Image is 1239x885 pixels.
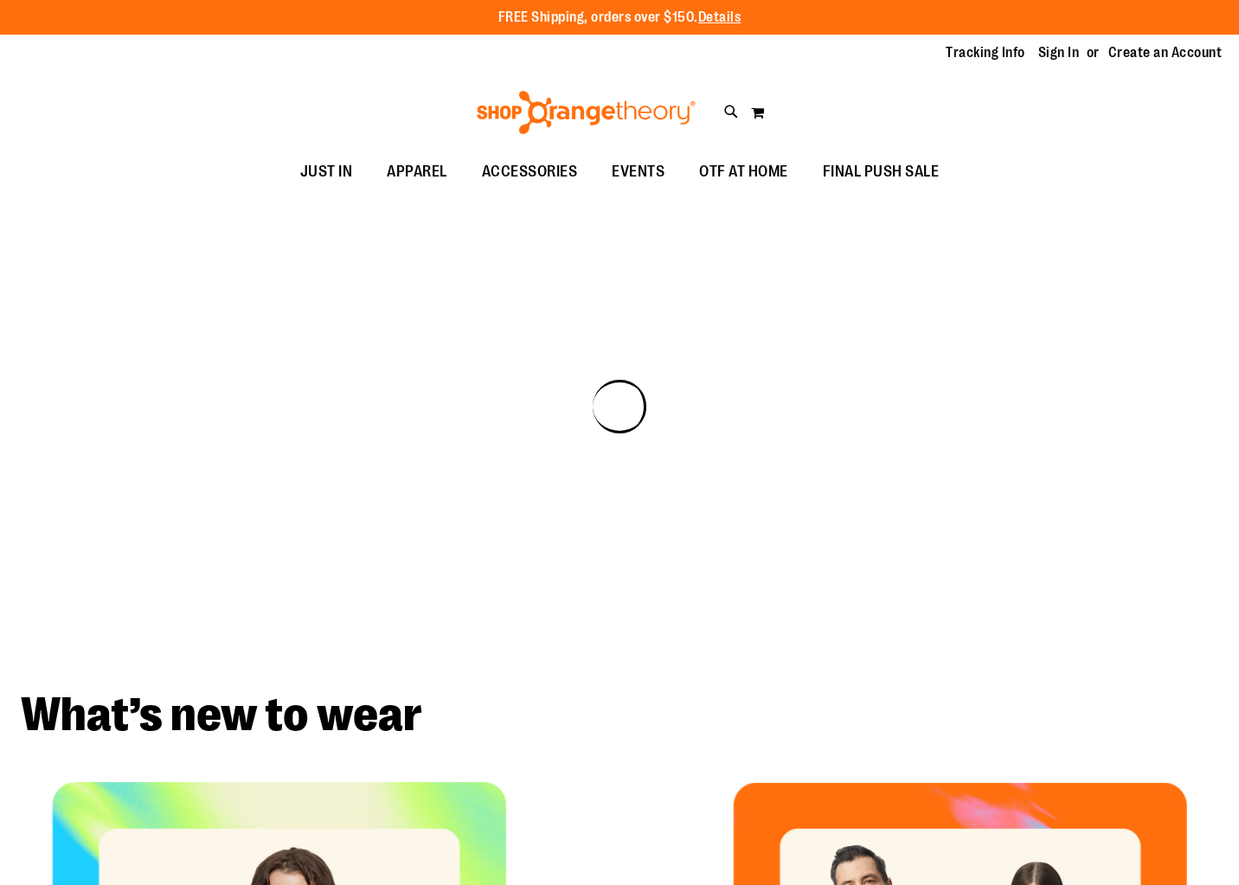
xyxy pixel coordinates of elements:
a: Tracking Info [946,43,1025,62]
a: Details [698,10,741,25]
a: Create an Account [1108,43,1223,62]
a: Sign In [1038,43,1080,62]
img: Shop Orangetheory [474,91,698,134]
a: ACCESSORIES [465,152,595,192]
h2: What’s new to wear [21,691,1218,739]
span: JUST IN [300,152,353,191]
span: EVENTS [612,152,664,191]
a: JUST IN [283,152,370,192]
span: ACCESSORIES [482,152,578,191]
a: FINAL PUSH SALE [806,152,957,192]
span: FINAL PUSH SALE [823,152,940,191]
p: FREE Shipping, orders over $150. [498,8,741,28]
span: APPAREL [387,152,447,191]
a: EVENTS [594,152,682,192]
span: OTF AT HOME [699,152,788,191]
a: OTF AT HOME [682,152,806,192]
a: APPAREL [369,152,465,192]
